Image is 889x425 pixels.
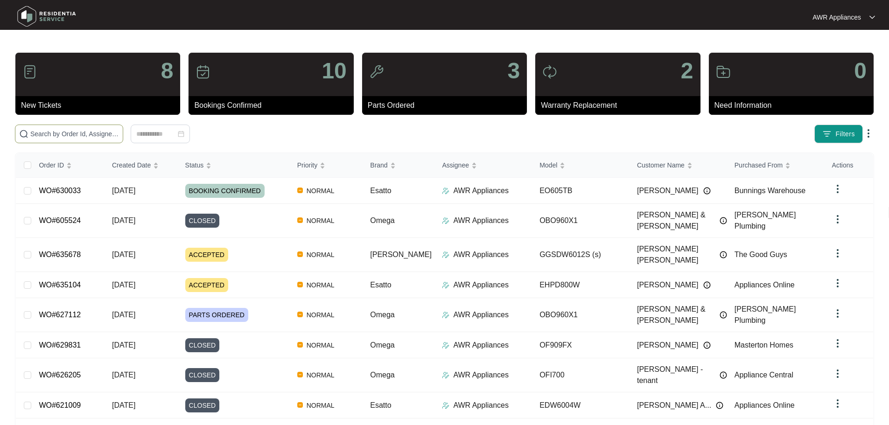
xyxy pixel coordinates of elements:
[716,64,731,79] img: icon
[39,341,81,349] a: WO#629831
[442,187,449,195] img: Assigner Icon
[39,311,81,319] a: WO#627112
[703,187,711,195] img: Info icon
[735,211,796,230] span: [PERSON_NAME] Plumbing
[370,187,391,195] span: Esatto
[453,340,509,351] p: AWR Appliances
[290,153,363,178] th: Priority
[542,64,557,79] img: icon
[532,298,630,332] td: OBO960X1
[453,279,509,291] p: AWR Appliances
[185,278,228,292] span: ACCEPTED
[637,209,715,232] span: [PERSON_NAME] & [PERSON_NAME]
[303,279,338,291] span: NORMAL
[442,160,469,170] span: Assignee
[22,64,37,79] img: icon
[185,248,228,262] span: ACCEPTED
[720,371,727,379] img: Info icon
[735,251,787,258] span: The Good Guys
[185,398,220,412] span: CLOSED
[39,401,81,409] a: WO#621009
[39,281,81,289] a: WO#635104
[303,309,338,320] span: NORMAL
[532,358,630,392] td: OFI700
[869,15,875,20] img: dropdown arrow
[727,153,825,178] th: Purchased From
[532,238,630,272] td: GGSDW6012S (s)
[161,60,174,82] p: 8
[735,281,795,289] span: Appliances Online
[19,129,28,139] img: search-icon
[112,281,135,289] span: [DATE]
[539,160,557,170] span: Model
[370,281,391,289] span: Esatto
[297,342,303,348] img: Vercel Logo
[112,216,135,224] span: [DATE]
[681,60,693,82] p: 2
[637,340,699,351] span: [PERSON_NAME]
[303,185,338,196] span: NORMAL
[442,311,449,319] img: Assigner Icon
[297,402,303,408] img: Vercel Logo
[14,2,79,30] img: residentia service logo
[112,160,151,170] span: Created Date
[370,160,387,170] span: Brand
[185,368,220,382] span: CLOSED
[370,216,394,224] span: Omega
[303,369,338,381] span: NORMAL
[303,400,338,411] span: NORMAL
[322,60,346,82] p: 10
[716,402,723,409] img: Info icon
[39,251,81,258] a: WO#635678
[185,338,220,352] span: CLOSED
[832,338,843,349] img: dropdown arrow
[637,400,711,411] span: [PERSON_NAME] A...
[703,341,711,349] img: Info icon
[196,64,210,79] img: icon
[442,402,449,409] img: Assigner Icon
[442,341,449,349] img: Assigner Icon
[703,281,711,289] img: Info icon
[112,251,135,258] span: [DATE]
[822,129,832,139] img: filter icon
[185,160,204,170] span: Status
[297,160,318,170] span: Priority
[370,401,391,409] span: Esatto
[825,153,873,178] th: Actions
[507,60,520,82] p: 3
[637,160,685,170] span: Customer Name
[112,311,135,319] span: [DATE]
[720,311,727,319] img: Info icon
[370,371,394,379] span: Omega
[832,278,843,289] img: dropdown arrow
[368,100,527,111] p: Parts Ordered
[832,398,843,409] img: dropdown arrow
[303,340,338,351] span: NORMAL
[453,369,509,381] p: AWR Appliances
[112,401,135,409] span: [DATE]
[442,251,449,258] img: Assigner Icon
[369,64,384,79] img: icon
[854,60,867,82] p: 0
[832,214,843,225] img: dropdown arrow
[442,371,449,379] img: Assigner Icon
[720,251,727,258] img: Info icon
[637,304,715,326] span: [PERSON_NAME] & [PERSON_NAME]
[832,368,843,379] img: dropdown arrow
[835,129,855,139] span: Filters
[297,217,303,223] img: Vercel Logo
[39,371,81,379] a: WO#626205
[637,185,699,196] span: [PERSON_NAME]
[630,153,727,178] th: Customer Name
[453,400,509,411] p: AWR Appliances
[297,188,303,193] img: Vercel Logo
[21,100,180,111] p: New Tickets
[735,160,783,170] span: Purchased From
[720,217,727,224] img: Info icon
[453,215,509,226] p: AWR Appliances
[735,341,793,349] span: Masterton Homes
[532,392,630,418] td: EDW6004W
[303,215,338,226] span: NORMAL
[832,248,843,259] img: dropdown arrow
[185,214,220,228] span: CLOSED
